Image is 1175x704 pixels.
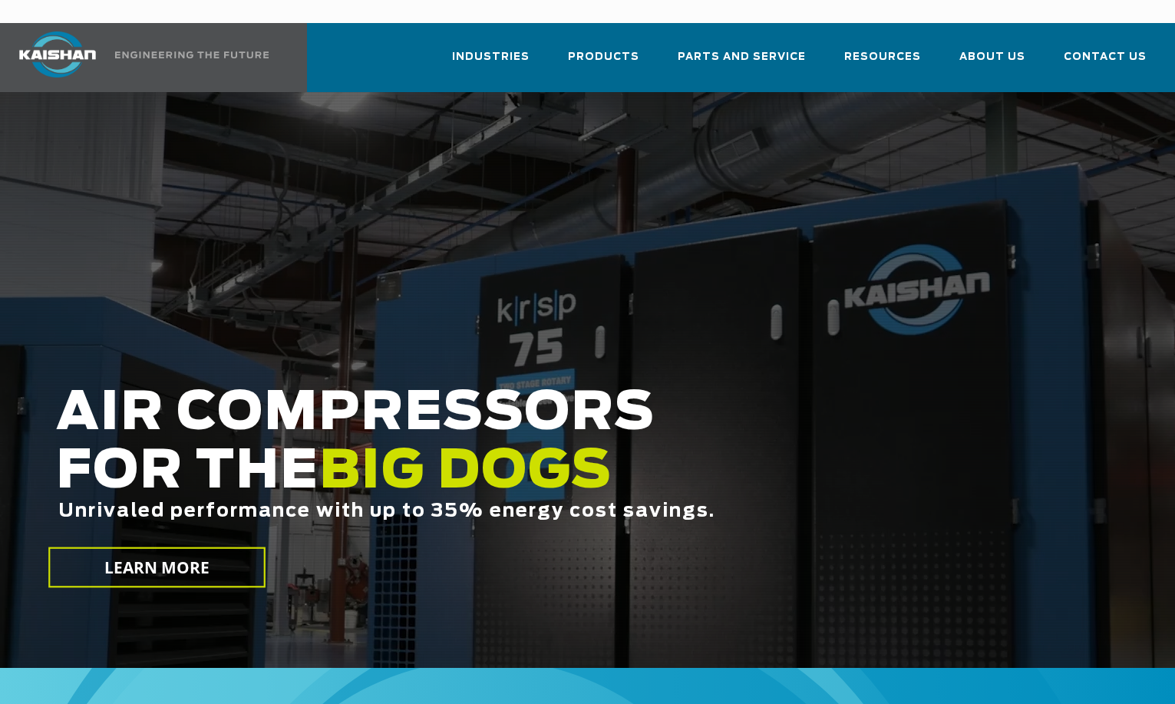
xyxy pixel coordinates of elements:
[48,547,266,588] a: LEARN MORE
[568,48,639,66] span: Products
[959,48,1025,66] span: About Us
[959,37,1025,89] a: About Us
[1064,37,1147,89] a: Contact Us
[678,37,806,89] a: Parts and Service
[844,48,921,66] span: Resources
[452,48,530,66] span: Industries
[1064,48,1147,66] span: Contact Us
[678,48,806,66] span: Parts and Service
[568,37,639,89] a: Products
[115,51,269,58] img: Engineering the future
[319,446,612,498] span: BIG DOGS
[56,385,939,570] h2: AIR COMPRESSORS FOR THE
[844,37,921,89] a: Resources
[452,37,530,89] a: Industries
[58,502,715,521] span: Unrivaled performance with up to 35% energy cost savings.
[104,557,210,579] span: LEARN MORE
